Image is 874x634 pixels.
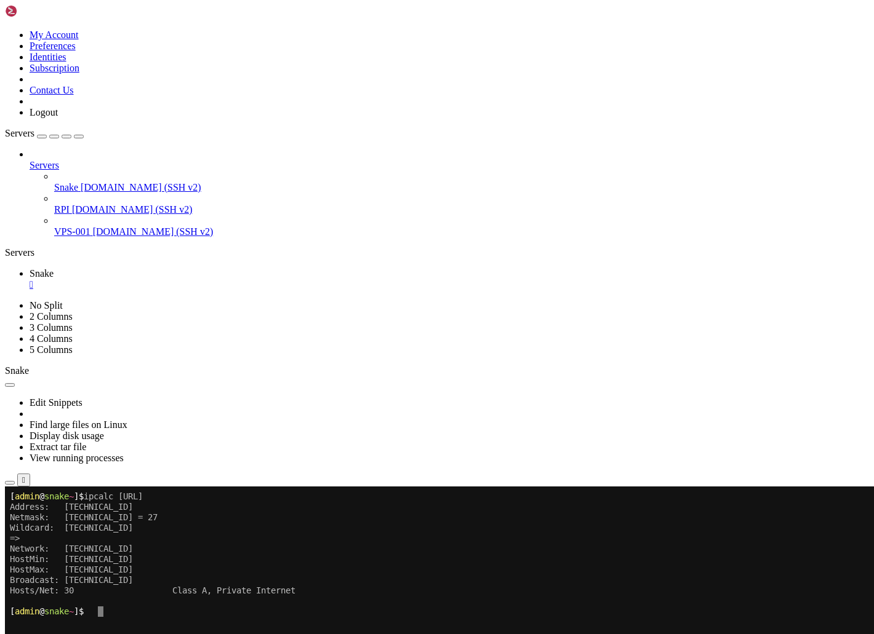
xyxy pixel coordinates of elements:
a: Servers [5,128,84,138]
a: 5 Columns [30,344,73,355]
span: [ [5,5,10,15]
span: ]$ [69,5,79,15]
a: Contact Us [30,85,74,95]
a: Preferences [30,41,76,51]
x-row: ipcalc [URL] [5,5,713,15]
a: Snake [30,268,869,290]
span: snake [39,120,64,130]
a: 4 Columns [30,333,73,344]
x-row: Broadcast: [TECHNICAL_ID] [5,89,713,99]
a: Edit Snippets [30,397,82,408]
a: My Account [30,30,79,40]
li: Snake [DOMAIN_NAME] (SSH v2) [54,171,869,193]
x-row: HostMax: [TECHNICAL_ID] [5,78,713,89]
a: VPS-001 [DOMAIN_NAME] (SSH v2) [54,226,869,237]
x-row: => [5,47,713,57]
li: RPI [DOMAIN_NAME] (SSH v2) [54,193,869,215]
a: Identities [30,52,66,62]
span: admin [10,120,34,130]
img: Shellngn [5,5,76,17]
a: Subscription [30,63,79,73]
div: (17, 11) [93,120,98,130]
span: @ [34,5,39,15]
span: [DOMAIN_NAME] (SSH v2) [72,204,193,215]
div: Servers [5,247,869,258]
a: Display disk usage [30,430,104,441]
span: [DOMAIN_NAME] (SSH v2) [81,182,201,192]
span: snake [39,5,64,15]
x-row: Netmask: [TECHNICAL_ID] = 27 [5,26,713,36]
a: View running processes [30,453,124,463]
button:  [17,474,30,486]
x-row: Network: [TECHNICAL_ID] [5,57,713,68]
span: [DOMAIN_NAME] (SSH v2) [93,226,214,237]
li: Servers [30,149,869,237]
span: RPI [54,204,70,215]
span: Servers [30,160,59,170]
x-row: Wildcard: [TECHNICAL_ID] [5,36,713,47]
a: Snake [DOMAIN_NAME] (SSH v2) [54,182,869,193]
x-row: Address: [TECHNICAL_ID] [5,15,713,26]
a: Extract tar file [30,442,86,452]
span: ~ [64,120,69,130]
a: Find large files on Linux [30,419,127,430]
span: admin [10,5,34,15]
a: Servers [30,160,869,171]
x-row: Hosts/Net: 30 Class A, Private Internet [5,99,713,109]
a: Logout [30,107,58,117]
div:  [22,475,25,485]
a: RPI [DOMAIN_NAME] (SSH v2) [54,204,869,215]
span: VPS-001 [54,226,90,237]
span: Servers [5,128,34,138]
span: Snake [30,268,54,279]
a: 3 Columns [30,322,73,333]
span: Snake [54,182,78,192]
span: ]$ [69,120,79,130]
a: 2 Columns [30,311,73,322]
a: No Split [30,300,63,311]
li: VPS-001 [DOMAIN_NAME] (SSH v2) [54,215,869,237]
a:  [30,279,869,290]
span: Snake [5,365,29,376]
span: @ [34,120,39,130]
span: ~ [64,5,69,15]
span: [ [5,120,10,130]
x-row: HostMin: [TECHNICAL_ID] [5,68,713,78]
